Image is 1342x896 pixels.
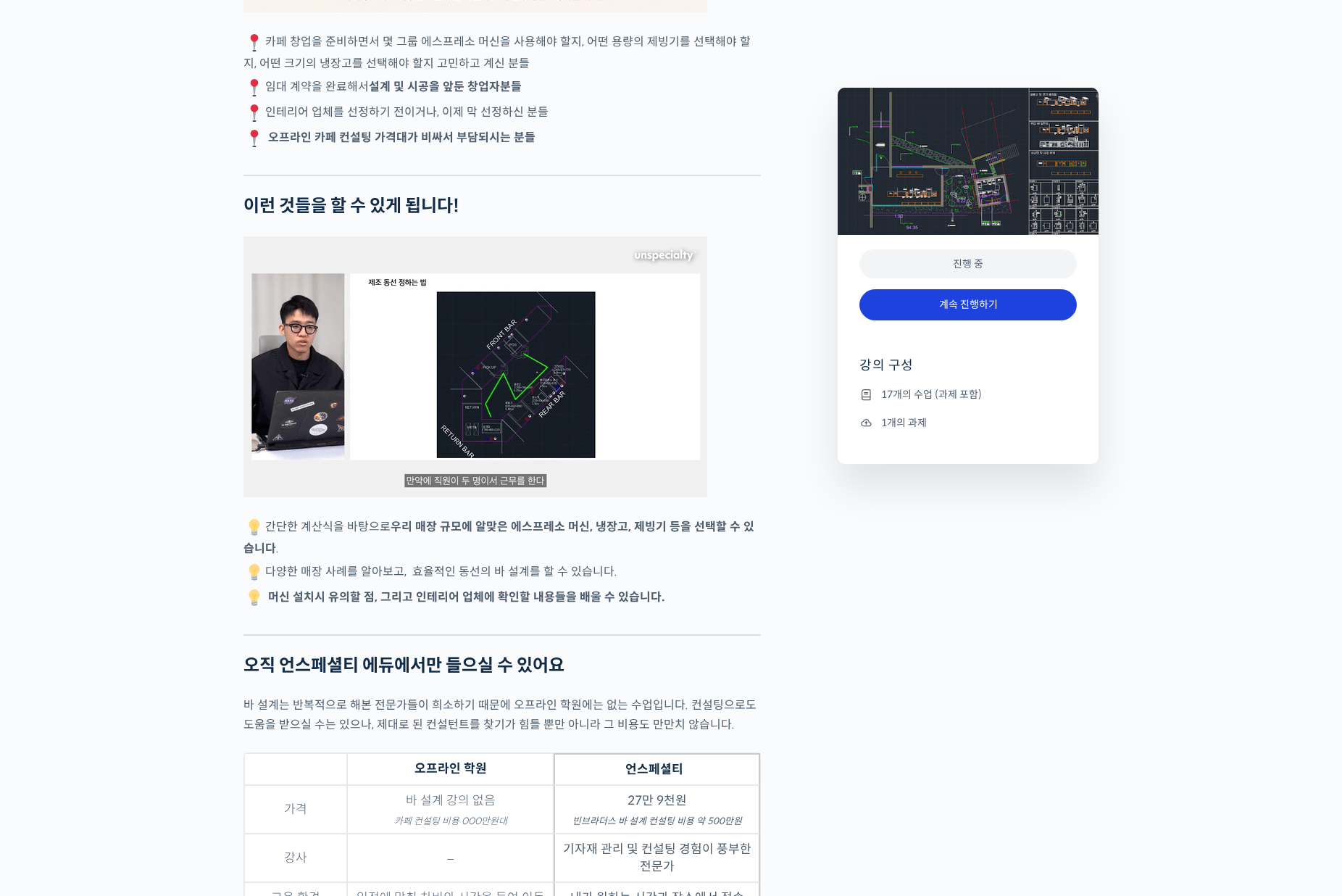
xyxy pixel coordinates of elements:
[244,834,347,882] td: 강사
[554,753,760,785] th: 언스페셜티
[243,517,761,558] p: 간단한 계산식을 바탕으로 .
[244,785,347,834] td: 가격
[572,816,742,827] em: 빈브라더스 바 설계 컨설팅 비용 약 500만원
[554,834,760,882] td: 기자재 관리 및 컨설팅 경험이 풍부한 전문가
[246,79,263,96] img: 📍
[243,102,761,124] p: 인테리어 업체를 선정하기 전이거나, 이제 막 선정하신 분들
[243,519,754,556] strong: 우리 매장 규모에 알맞은 에스프레소 머신, 냉장고, 제빙기 등을 선택할 수 있습니다
[96,460,187,496] a: 대화
[268,589,664,605] strong: 머신 설치시 유의할 점, 그리고 인테리어 업체에 확인할 내용들을 배울 수 있습니다.
[224,481,241,493] span: 설정
[4,460,96,496] a: 홈
[243,655,761,676] h2: 오직 언스페셜티 에듀에서만 들으실 수 있어요
[246,130,263,147] img: 📍
[246,589,263,607] img: 💡
[246,34,263,51] img: 📍
[554,785,760,834] td: 27만 9천원
[243,695,761,734] p: 바 설계는 반복적으로 해본 전문가들이 희소하기 때문에 오프라인 학원에는 없는 수업입니다. 컨설팅으로도 도움을 받으실 수는 있으나, 제대로 된 컨설턴트를 찾기가 힘들 뿐만 아니...
[243,32,761,73] p: 카페 창업을 준비하면서 몇 그룹 에스프레소 머신을 사용해야 할지, 어떤 용량의 제빙기를 선택해야 할지, 어떤 크기의 냉장고를 선택해야 할지 고민하고 계신 분들
[347,785,554,834] td: 바 설계 강의 없음
[133,482,150,494] span: 대화
[859,386,1077,403] li: 17개의 수업 (과제 포함)
[859,357,1077,386] h4: 강의 구성
[246,519,263,536] img: 💡
[859,414,1077,431] li: 1개의 과제
[414,761,487,776] strong: 오프라인 학원
[369,79,522,94] strong: 설계 및 시공을 앞둔 창업자분들
[246,104,263,122] img: 📍
[394,816,507,827] em: 카페 컨설팅 비용 OOO만원대
[268,130,535,145] strong: 오프라인 카페 컨설팅 가격대가 비싸서 부담되시는 분들
[859,289,1077,320] a: 계속 진행하기
[347,834,554,882] td: –
[859,249,1077,279] div: 진행 중
[243,77,761,99] p: 임대 계약을 완료해서
[243,562,761,584] p: 다양한 매장 사례를 알아보고, 효율적인 동선의 바 설계를 할 수 있습니다.
[187,460,278,496] a: 설정
[243,195,459,217] strong: 이런 것들을 할 수 있게 됩니다!
[46,481,54,493] span: 홈
[246,564,263,581] img: 💡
